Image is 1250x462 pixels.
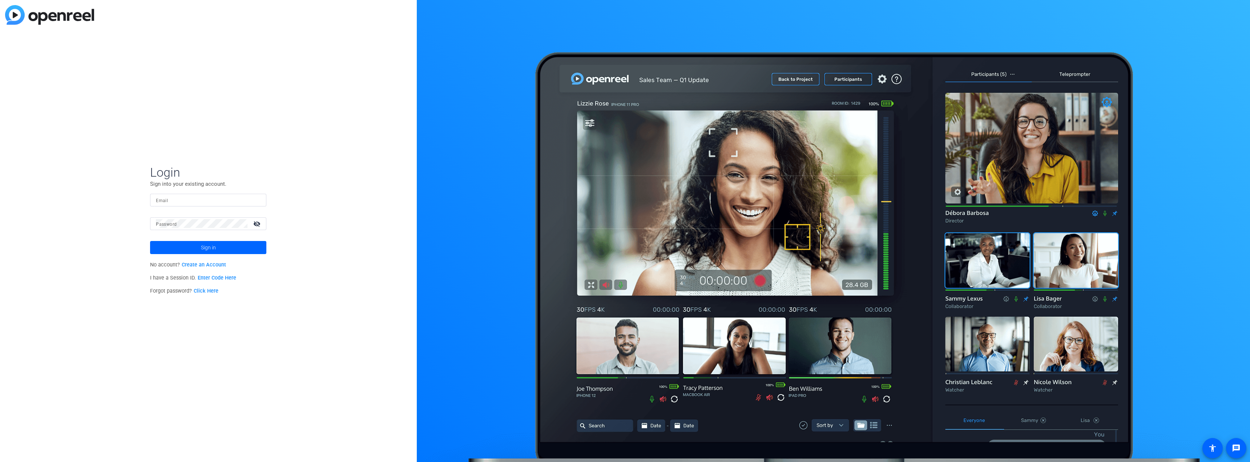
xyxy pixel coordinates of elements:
a: Enter Code Here [198,275,236,281]
button: Sign in [150,241,266,254]
a: Click Here [194,288,218,294]
mat-icon: accessibility [1208,444,1217,453]
mat-label: Password [156,222,177,227]
span: Login [150,165,266,180]
p: Sign into your existing account. [150,180,266,188]
mat-icon: message [1232,444,1241,453]
span: No account? [150,262,226,268]
a: Create an Account [182,262,226,268]
span: Forgot password? [150,288,218,294]
img: blue-gradient.svg [5,5,94,25]
input: Enter Email Address [156,196,261,204]
mat-icon: visibility_off [249,218,266,229]
mat-label: Email [156,198,168,203]
span: I have a Session ID. [150,275,236,281]
span: Sign in [201,238,216,257]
